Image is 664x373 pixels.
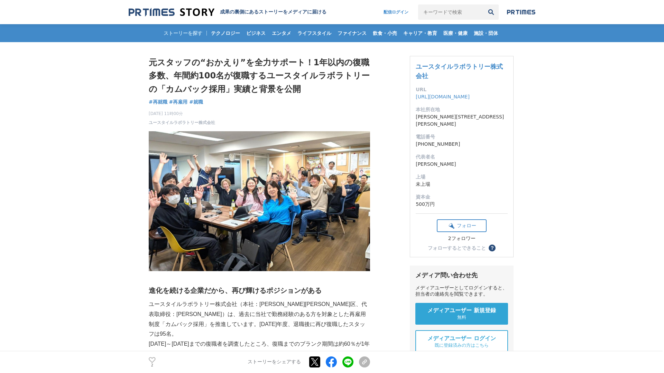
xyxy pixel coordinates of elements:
span: #就職 [189,99,203,105]
p: ストーリーをシェアする [248,359,301,365]
a: テクノロジー [208,24,243,42]
p: ユースタイルラボラトリー株式会社（本社：[PERSON_NAME][PERSON_NAME]区、代表取締役：[PERSON_NAME]）は、過去に当社で勤務経験のある方を対象とした再雇用制度「カ... [149,299,370,339]
span: 飲食・小売 [370,30,400,36]
img: thumbnail_5e65eb70-7254-11f0-ad75-a15d8acbbc29.jpg [149,131,370,271]
span: エンタメ [269,30,294,36]
span: [DATE] 11時00分 [149,111,215,117]
span: ファイナンス [335,30,369,36]
button: フォロー [437,219,487,232]
a: ユースタイルラボラトリー株式会社 [416,63,503,79]
a: メディアユーザー 新規登録 無料 [415,303,508,325]
span: キャリア・教育 [400,30,440,36]
div: メディアユーザーとしてログインすると、担当者の連絡先を閲覧できます。 [415,285,508,297]
h2: 進化を続ける企業だから、再び輝けるポジションがある [149,285,370,296]
a: 施設・団体 [471,24,501,42]
span: 医療・健康 [441,30,470,36]
button: 検索 [483,4,499,20]
dt: 代表者名 [416,153,508,161]
dt: 電話番号 [416,133,508,141]
a: エンタメ [269,24,294,42]
input: キーワードで検索 [418,4,483,20]
a: 配信ログイン [377,4,415,20]
a: 飲食・小売 [370,24,400,42]
p: [DATE]～[DATE]までの復職者を調査したところ、復職までのブランク期間は約60％が1年以内でした。 [149,339,370,359]
span: メディアユーザー 新規登録 [427,307,496,314]
a: #再就職 [149,98,167,106]
span: #再雇用 [169,99,188,105]
h1: 元スタッフの“おかえり”を全力サポート！1年以内の復職多数、年間約100名が復職するユースタイルラボラトリーの「カムバック採用」実績と背景を公開 [149,56,370,96]
dd: 500万円 [416,201,508,208]
dd: 未上場 [416,181,508,188]
span: #再就職 [149,99,167,105]
dt: 上場 [416,173,508,181]
span: 既に登録済みの方はこちら [435,342,489,348]
button: ？ [489,245,496,251]
a: ライフスタイル [295,24,334,42]
a: ファイナンス [335,24,369,42]
dt: 本社所在地 [416,106,508,113]
p: 2 [149,364,156,367]
a: [URL][DOMAIN_NAME] [416,94,470,99]
dt: 資本金 [416,193,508,201]
span: メディアユーザー ログイン [427,335,496,342]
dd: [PERSON_NAME] [416,161,508,168]
a: ユースタイルラボラトリー株式会社 [149,119,215,126]
dd: [PHONE_NUMBER] [416,141,508,148]
img: 成果の裏側にあるストーリーをメディアに届ける [129,8,214,17]
a: キャリア・教育 [400,24,440,42]
div: 2フォロワー [437,236,487,242]
span: 無料 [457,314,466,321]
h2: 成果の裏側にあるストーリーをメディアに届ける [220,9,326,15]
span: テクノロジー [208,30,243,36]
span: ビジネス [243,30,268,36]
div: メディア問い合わせ先 [415,271,508,279]
dt: URL [416,86,508,93]
a: ビジネス [243,24,268,42]
span: 施設・団体 [471,30,501,36]
span: ライフスタイル [295,30,334,36]
a: 成果の裏側にあるストーリーをメディアに届ける 成果の裏側にあるストーリーをメディアに届ける [129,8,326,17]
a: #就職 [189,98,203,106]
img: prtimes [507,9,535,15]
span: ？ [490,246,495,250]
a: メディアユーザー ログイン 既に登録済みの方はこちら [415,330,508,353]
div: フォローするとできること [428,246,486,250]
a: 医療・健康 [441,24,470,42]
a: #再雇用 [169,98,188,106]
dd: [PERSON_NAME][STREET_ADDRESS][PERSON_NAME] [416,113,508,128]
